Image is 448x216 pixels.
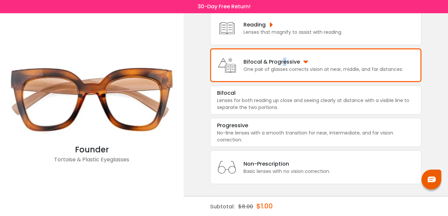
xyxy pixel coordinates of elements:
[217,97,415,111] div: Lenses for both reading up close and seeing clearly at distance with a visible line to separate t...
[217,130,415,143] div: No-line lenses with a smooth transition for near, intermediate, and far vision correction.
[256,196,273,216] div: $1.00
[243,58,403,66] div: Bifocal & Progressive
[243,21,342,29] div: Reading
[243,168,330,175] div: Basic lenses with no vision correction.
[428,177,436,182] img: chat
[243,160,330,168] div: Non-Prescription
[243,66,403,73] div: One pair of glasses corrects vision at near, middle, and far distances.
[3,156,180,169] div: Tortoise & Plastic Eyeglasses
[3,144,180,156] div: Founder
[217,122,248,130] div: Progressive
[217,89,236,97] div: Bifocal
[243,29,342,36] div: Lenses that magnify to assist with reading.
[3,55,180,144] img: Tortoise Founder - Plastic Eyeglasses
